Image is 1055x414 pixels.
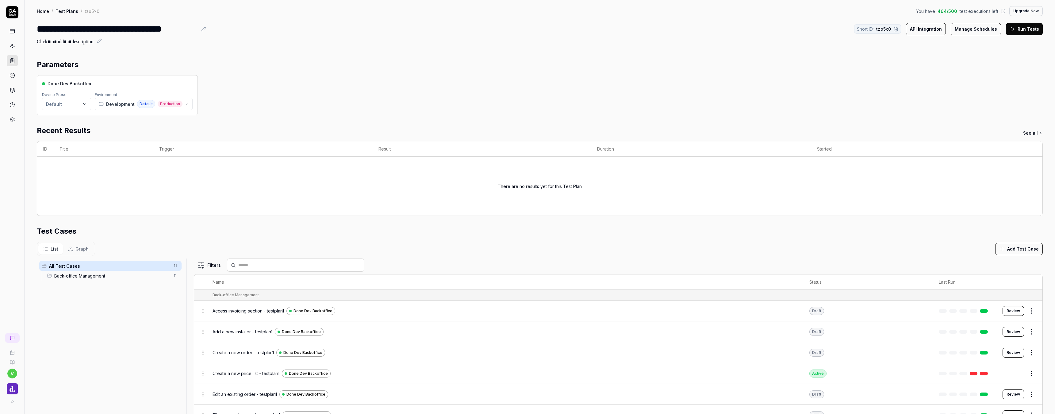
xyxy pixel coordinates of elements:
button: Graph [63,243,94,255]
a: Done Dev Backoffice [279,390,328,398]
span: tzo5x0 [876,26,891,32]
div: Back-office Management [213,292,259,298]
th: ID [37,141,53,157]
button: Run Tests [1006,23,1043,35]
span: Edit an existing order - testplan1 [213,391,277,397]
th: Started [811,141,1030,157]
span: Done Dev Backoffice [282,329,321,335]
span: Short ID: [857,26,874,32]
h2: Recent Results [37,125,90,136]
span: List [51,246,58,252]
span: test executions left [960,8,998,14]
a: Done Dev Backoffice [286,307,335,315]
span: Back-office Management [54,273,170,279]
th: Last Run [933,274,996,290]
span: You have [916,8,935,14]
span: Done Dev Backoffice [293,308,332,314]
tr: Edit an existing order - testplan1Done Dev BackofficeDraftReview [194,384,1042,405]
button: Filters [194,259,224,271]
div: Active [809,370,827,378]
tr: Create a new order - testplan1Done Dev BackofficeDraftReview [194,342,1042,363]
th: Trigger [153,141,372,157]
button: List [38,243,63,255]
div: Drag to reorderBack-office Management11 [44,271,182,281]
span: Development [106,101,135,107]
span: Done Dev Backoffice [289,371,328,376]
span: Default [137,100,155,108]
span: 11 [171,272,179,279]
a: Documentation [2,355,22,365]
div: / [81,8,82,14]
span: Create a new price list - testplan1 [213,370,279,377]
a: Test Plans [56,8,78,14]
button: Review [1003,327,1024,337]
button: Review [1003,348,1024,358]
div: / [52,8,53,14]
span: Done Dev Backoffice [286,392,325,397]
a: Book a call with us [2,345,22,355]
div: Draft [809,307,824,315]
button: Done Logo [2,378,22,396]
h2: Parameters [37,59,79,70]
img: Done Logo [7,383,18,394]
button: Review [1003,306,1024,316]
th: Result [372,141,591,157]
a: Done Dev Backoffice [276,349,325,357]
button: Manage Schedules [951,23,1001,35]
button: Upgrade Now [1009,6,1043,16]
div: Draft [809,349,824,357]
span: 464 / 500 [938,8,957,14]
span: Production [158,101,182,107]
span: Add a new installer - testplan1 [213,328,272,335]
label: Device Preset [42,92,68,97]
button: Default [42,98,91,110]
a: See all [1023,130,1043,136]
button: Add Test Case [995,243,1043,255]
span: All Test Cases [49,263,170,269]
tr: Create a new price list - testplan1Done Dev BackofficeActive [194,363,1042,384]
div: Default [46,101,62,107]
th: Title [53,141,153,157]
button: DevelopmentDefaultProduction [95,98,193,110]
div: tzo5x0 [85,8,99,14]
a: Home [37,8,49,14]
span: Done Dev Backoffice [283,350,322,355]
tr: Access invoicing section - testplan1Done Dev BackofficeDraftReview [194,301,1042,321]
th: Status [803,274,933,290]
a: New conversation [5,333,20,343]
th: Duration [591,141,811,157]
span: Done Dev Backoffice [48,80,93,87]
a: Done Dev Backoffice [282,370,331,378]
div: Draft [809,390,824,398]
h2: Test Cases [37,226,76,237]
label: Environment [95,92,117,97]
th: Name [206,274,803,290]
div: There are no results yet for this Test Plan [498,164,582,208]
tr: Add a new installer - testplan1Done Dev BackofficeDraftReview [194,321,1042,342]
span: 11 [171,262,179,270]
span: Access invoicing section - testplan1 [213,308,284,314]
a: Done Dev Backoffice [275,328,324,336]
button: Review [1003,389,1024,399]
button: API Integration [906,23,946,35]
button: v [7,369,17,378]
span: Graph [75,246,89,252]
span: Create a new order - testplan1 [213,349,274,356]
div: Draft [809,328,824,336]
